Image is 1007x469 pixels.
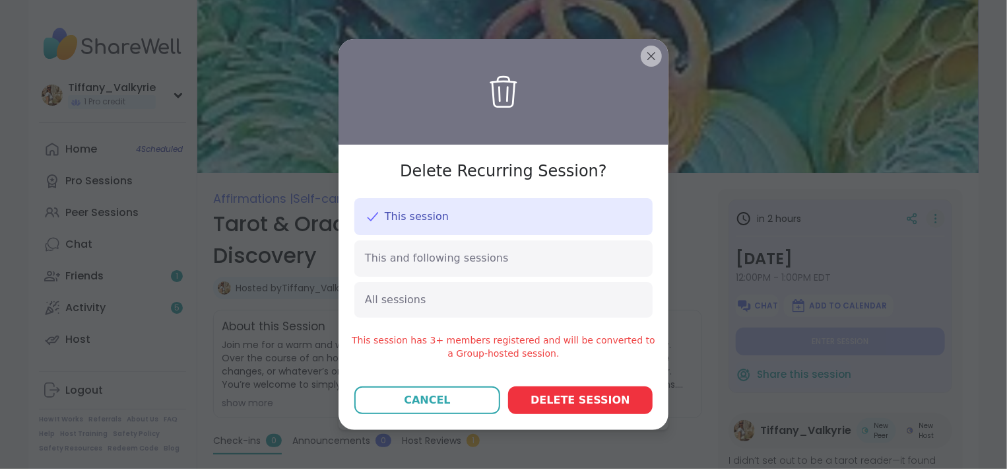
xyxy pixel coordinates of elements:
button: Cancel [354,386,500,414]
div: This session has 3+ members registered and will be converted to a Group-hosted session. [339,334,668,360]
span: This and following sessions [365,251,509,266]
button: Delete session [508,386,653,414]
div: Cancel [404,392,450,408]
h3: Delete Recurring Session? [400,161,607,183]
span: This session [385,209,449,224]
span: All sessions [365,293,426,307]
span: Delete session [531,392,630,408]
